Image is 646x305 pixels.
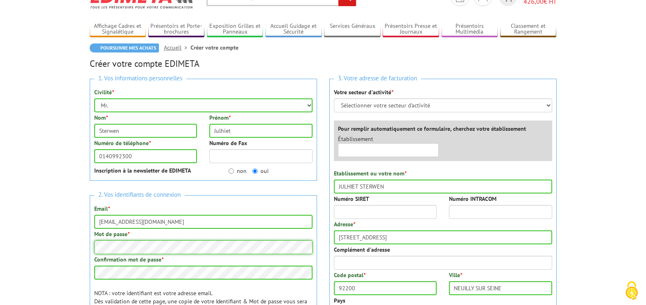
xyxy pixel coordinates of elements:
input: non [229,168,234,174]
label: Votre secteur d'activité [334,88,393,96]
span: 3. Votre adresse de facturation [334,73,421,84]
label: Adresse [334,220,355,228]
label: Nom [94,114,108,122]
label: Complément d'adresse [334,246,390,254]
a: Présentoirs et Porte-brochures [148,23,205,36]
strong: Inscription à la newsletter de EDIMETA [94,167,191,174]
label: Etablissement ou votre nom [334,169,406,178]
a: Affichage Cadres et Signalétique [90,23,146,36]
a: Accueil Guidage et Sécurité [265,23,322,36]
a: Accueil [164,44,190,51]
a: Présentoirs Presse et Journaux [383,23,439,36]
li: Créer votre compte [190,43,238,52]
div: Établissement [332,135,445,157]
a: Classement et Rangement [500,23,557,36]
a: Services Généraux [324,23,381,36]
img: Cookies (fenêtre modale) [621,280,642,301]
a: Exposition Grilles et Panneaux [207,23,263,36]
button: Cookies (fenêtre modale) [617,277,646,305]
label: Numéro de Fax [209,139,247,147]
a: Poursuivre mes achats [90,43,159,52]
label: Prénom [209,114,231,122]
label: Pour remplir automatiquement ce formulaire, cherchez votre établissement [338,125,526,133]
label: Numéro INTRACOM [449,195,496,203]
label: non [229,167,247,175]
label: Code postal [334,271,365,279]
label: Ville [449,271,462,279]
input: oui [252,168,258,174]
span: 1. Vos informations personnelles [94,73,186,84]
label: Pays [334,296,345,305]
label: Email [94,205,110,213]
label: Mot de passe [94,230,129,238]
h2: Créer votre compte EDIMETA [90,59,557,68]
label: Civilité [94,88,114,96]
label: Confirmation mot de passe [94,255,163,264]
label: Numéro de téléphone [94,139,151,147]
a: Présentoirs Multimédia [442,23,498,36]
span: 2. Vos identifiants de connexion [94,189,185,200]
label: oui [252,167,269,175]
label: Numéro SIRET [334,195,369,203]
